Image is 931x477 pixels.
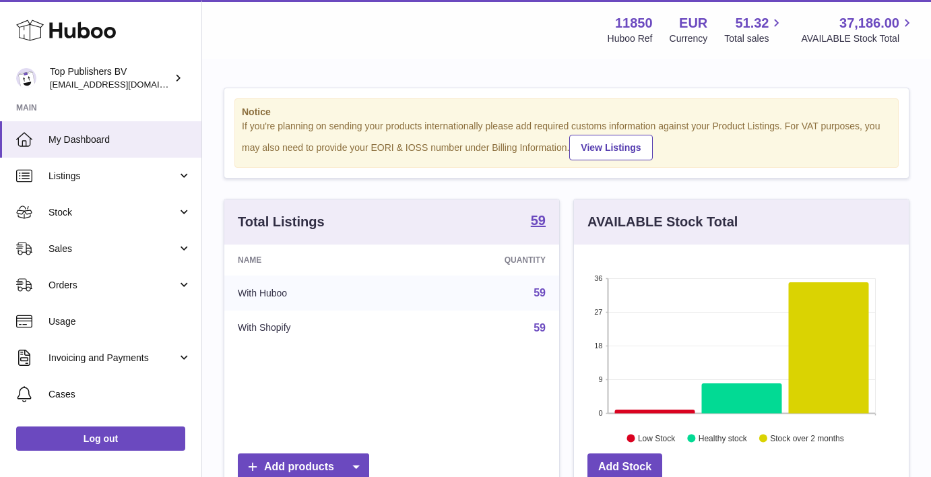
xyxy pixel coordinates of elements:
span: Total sales [724,32,784,45]
a: 59 [531,214,546,230]
text: Stock over 2 months [770,433,843,443]
strong: EUR [679,14,707,32]
span: 51.32 [735,14,769,32]
span: 37,186.00 [839,14,899,32]
div: Top Publishers BV [50,65,171,91]
text: Low Stock [638,433,676,443]
a: View Listings [569,135,652,160]
a: 51.32 Total sales [724,14,784,45]
a: 37,186.00 AVAILABLE Stock Total [801,14,915,45]
span: Orders [49,279,177,292]
div: Huboo Ref [608,32,653,45]
a: 59 [534,322,546,333]
td: With Shopify [224,311,405,346]
strong: 59 [531,214,546,227]
strong: 11850 [615,14,653,32]
a: Log out [16,426,185,451]
span: [EMAIL_ADDRESS][DOMAIN_NAME] [50,79,198,90]
span: My Dashboard [49,133,191,146]
h3: Total Listings [238,213,325,231]
h3: AVAILABLE Stock Total [587,213,738,231]
span: AVAILABLE Stock Total [801,32,915,45]
span: Stock [49,206,177,219]
span: Sales [49,243,177,255]
text: Healthy stock [699,433,748,443]
span: Listings [49,170,177,183]
div: Currency [670,32,708,45]
text: 0 [598,409,602,417]
span: Invoicing and Payments [49,352,177,364]
text: 18 [594,342,602,350]
th: Quantity [405,245,559,276]
div: If you're planning on sending your products internationally please add required customs informati... [242,120,891,160]
th: Name [224,245,405,276]
span: Cases [49,388,191,401]
strong: Notice [242,106,891,119]
a: 59 [534,287,546,298]
span: Usage [49,315,191,328]
img: accounts@fantasticman.com [16,68,36,88]
text: 27 [594,308,602,316]
text: 36 [594,274,602,282]
td: With Huboo [224,276,405,311]
text: 9 [598,375,602,383]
